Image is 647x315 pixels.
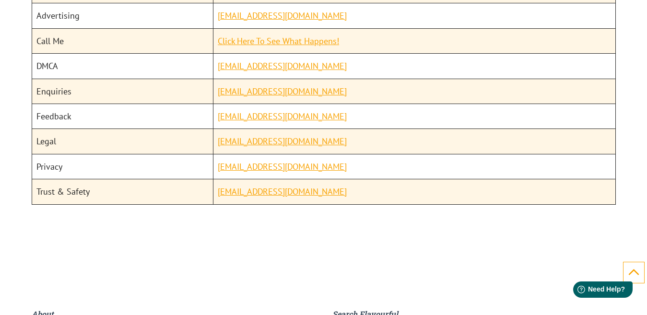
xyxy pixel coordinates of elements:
a: [EMAIL_ADDRESS][DOMAIN_NAME] [218,86,347,97]
a: [EMAIL_ADDRESS][DOMAIN_NAME] [218,60,347,71]
td: Privacy [32,154,213,179]
td: Feedback [32,104,213,128]
a: [EMAIL_ADDRESS][DOMAIN_NAME] [218,10,347,21]
a: [EMAIL_ADDRESS][DOMAIN_NAME] [218,186,347,197]
td: Legal [32,129,213,154]
a: [EMAIL_ADDRESS][DOMAIN_NAME] [218,136,347,147]
td: Enquiries [32,79,213,104]
a: [EMAIL_ADDRESS][DOMAIN_NAME] [218,161,347,172]
iframe: Help widget launcher [562,278,636,304]
a: Click Here To See What Happens! [218,35,339,47]
td: Call Me [32,28,213,53]
td: Advertising [32,3,213,28]
td: Trust & Safety [32,179,213,204]
td: DMCA [32,54,213,79]
a: [EMAIL_ADDRESS][DOMAIN_NAME] [218,111,347,122]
